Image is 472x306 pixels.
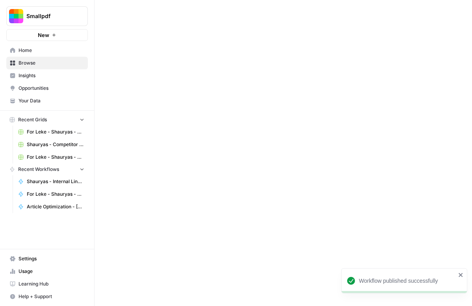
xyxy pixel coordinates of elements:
[38,31,49,39] span: New
[6,163,88,175] button: Recent Workflows
[27,128,84,135] span: For Leke - Shauryas - Competitor Analysis (Different Languages) Grid (2)
[27,203,84,210] span: Article Optimization - [PERSON_NAME]
[6,82,88,95] a: Opportunities
[6,6,88,26] button: Workspace: Smallpdf
[27,191,84,198] span: For Leke - Shauryas - Competitor Analysis (Different Languages)
[15,126,88,138] a: For Leke - Shauryas - Competitor Analysis (Different Languages) Grid (2)
[6,114,88,126] button: Recent Grids
[19,293,84,300] span: Help + Support
[19,72,84,79] span: Insights
[6,252,88,265] a: Settings
[15,138,88,151] a: Shauryas - Competitor Analysis (Different Languages) Grid
[19,47,84,54] span: Home
[19,255,84,262] span: Settings
[27,154,84,161] span: For Leke - Shauryas - Competitor Analysis (Different Languages) Grid (1)
[15,188,88,200] a: For Leke - Shauryas - Competitor Analysis (Different Languages)
[9,9,23,23] img: Smallpdf Logo
[19,97,84,104] span: Your Data
[6,29,88,41] button: New
[6,265,88,278] a: Usage
[19,59,84,67] span: Browse
[27,178,84,185] span: Shauryas - Internal Link Analysis (Sampling Method)
[18,166,59,173] span: Recent Workflows
[19,268,84,275] span: Usage
[6,69,88,82] a: Insights
[458,272,464,278] button: close
[19,280,84,287] span: Learning Hub
[6,57,88,69] a: Browse
[359,277,456,285] div: Workflow published successfully
[6,290,88,303] button: Help + Support
[6,278,88,290] a: Learning Hub
[18,116,47,123] span: Recent Grids
[26,12,74,20] span: Smallpdf
[15,151,88,163] a: For Leke - Shauryas - Competitor Analysis (Different Languages) Grid (1)
[6,95,88,107] a: Your Data
[15,200,88,213] a: Article Optimization - [PERSON_NAME]
[19,85,84,92] span: Opportunities
[27,141,84,148] span: Shauryas - Competitor Analysis (Different Languages) Grid
[6,44,88,57] a: Home
[15,175,88,188] a: Shauryas - Internal Link Analysis (Sampling Method)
